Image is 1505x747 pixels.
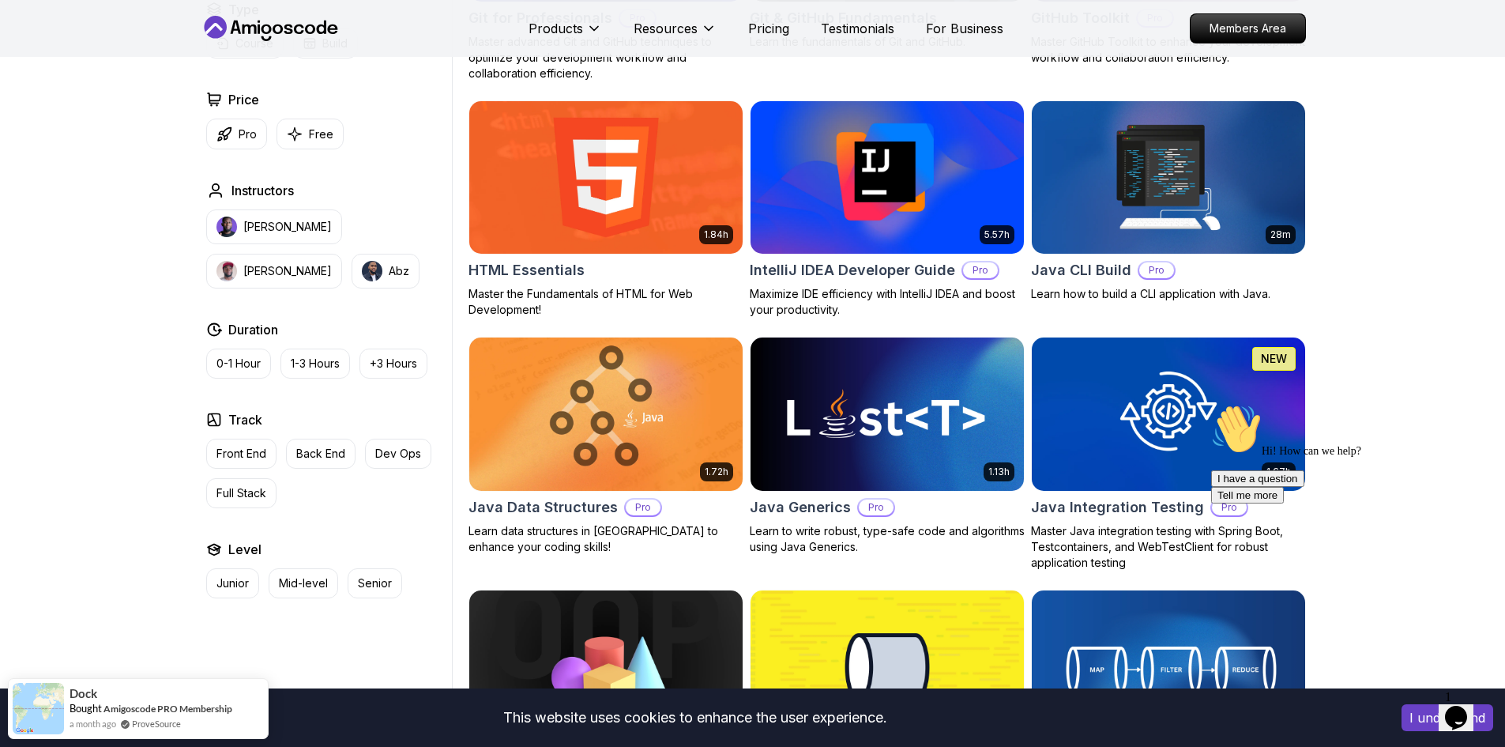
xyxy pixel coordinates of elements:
[277,119,344,149] button: Free
[634,19,717,51] button: Resources
[1402,704,1493,731] button: Accept cookies
[70,687,97,700] span: Dock
[468,286,743,318] p: Master the Fundamentals of HTML for Web Development!
[1032,101,1305,255] img: Java CLI Build card
[279,575,328,591] p: Mid-level
[750,523,1025,555] p: Learn to write robust, type-safe code and algorithms using Java Generics.
[206,568,259,598] button: Junior
[206,349,271,379] button: 0-1 Hour
[1205,398,1489,676] iframe: chat widget
[1031,259,1131,281] h2: Java CLI Build
[984,228,1010,241] p: 5.57h
[348,568,402,598] button: Senior
[291,356,340,372] p: 1-3 Hours
[216,575,249,591] p: Junior
[358,575,392,591] p: Senior
[529,19,602,51] button: Products
[370,356,417,372] p: +3 Hours
[468,100,743,319] a: HTML Essentials card1.84hHTML EssentialsMaster the Fundamentals of HTML for Web Development!
[216,485,266,501] p: Full Stack
[750,100,1025,319] a: IntelliJ IDEA Developer Guide card5.57hIntelliJ IDEA Developer GuideProMaximize IDE efficiency wi...
[821,19,894,38] a: Testimonials
[1270,228,1291,241] p: 28m
[70,717,116,730] span: a month ago
[206,439,277,469] button: Front End
[228,90,259,109] h2: Price
[103,703,232,715] a: Amigoscode PRO Membership
[468,337,743,555] a: Java Data Structures card1.72hJava Data StructuresProLearn data structures in [GEOGRAPHIC_DATA] t...
[243,219,332,235] p: [PERSON_NAME]
[1190,13,1306,43] a: Members Area
[1032,338,1305,491] img: Java Integration Testing card
[216,446,266,462] p: Front End
[926,19,1003,38] p: For Business
[280,349,350,379] button: 1-3 Hours
[1031,496,1204,519] h2: Java Integration Testing
[6,6,291,106] div: 👋Hi! How can we help?I have a questionTell me more
[228,320,278,339] h2: Duration
[469,590,743,744] img: Java Object Oriented Programming card
[231,181,294,200] h2: Instructors
[988,466,1010,478] p: 1.13h
[1261,351,1287,367] p: NEW
[352,254,420,289] button: instructor imgAbz
[751,338,1024,491] img: Java Generics card
[751,590,1024,744] img: Java Streams Essentials card
[743,97,1030,258] img: IntelliJ IDEA Developer Guide card
[859,500,894,515] p: Pro
[389,263,409,279] p: Abz
[228,410,262,429] h2: Track
[626,500,660,515] p: Pro
[269,568,338,598] button: Mid-level
[750,259,955,281] h2: IntelliJ IDEA Developer Guide
[12,700,1378,735] div: This website uses cookies to enhance the user experience.
[1031,337,1306,571] a: Java Integration Testing card1.67hNEWJava Integration TestingProMaster Java integration testing w...
[1031,286,1306,302] p: Learn how to build a CLI application with Java.
[206,254,342,289] button: instructor img[PERSON_NAME]
[1031,523,1306,571] p: Master Java integration testing with Spring Boot, Testcontainers, and WebTestClient for robust ap...
[362,261,382,281] img: instructor img
[216,356,261,372] p: 0-1 Hour
[469,338,743,491] img: Java Data Structures card
[1139,262,1174,278] p: Pro
[1031,100,1306,303] a: Java CLI Build card28mJava CLI BuildProLearn how to build a CLI application with Java.
[216,261,237,281] img: instructor img
[216,217,237,237] img: instructor img
[6,89,79,106] button: Tell me more
[206,478,277,508] button: Full Stack
[70,702,102,715] span: Bought
[375,446,421,462] p: Dev Ops
[296,446,345,462] p: Back End
[359,349,427,379] button: +3 Hours
[750,496,851,519] h2: Java Generics
[1032,590,1305,744] img: Java Streams card
[6,47,156,59] span: Hi! How can we help?
[468,496,618,519] h2: Java Data Structures
[6,6,57,57] img: :wave:
[468,523,743,555] p: Learn data structures in [GEOGRAPHIC_DATA] to enhance your coding skills!
[468,34,743,81] p: Master advanced Git and GitHub techniques to optimize your development workflow and collaboration...
[529,19,583,38] p: Products
[1439,684,1489,731] iframe: chat widget
[705,466,728,478] p: 1.72h
[228,540,261,559] h2: Level
[748,19,789,38] a: Pricing
[750,337,1025,555] a: Java Generics card1.13hJava GenericsProLearn to write robust, type-safe code and algorithms using...
[963,262,998,278] p: Pro
[13,683,64,734] img: provesource social proof notification image
[309,126,333,142] p: Free
[365,439,431,469] button: Dev Ops
[1191,14,1305,43] p: Members Area
[6,73,100,89] button: I have a question
[704,228,728,241] p: 1.84h
[239,126,257,142] p: Pro
[206,209,342,244] button: instructor img[PERSON_NAME]
[243,263,332,279] p: [PERSON_NAME]
[469,101,743,255] img: HTML Essentials card
[286,439,356,469] button: Back End
[132,717,181,730] a: ProveSource
[206,119,267,149] button: Pro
